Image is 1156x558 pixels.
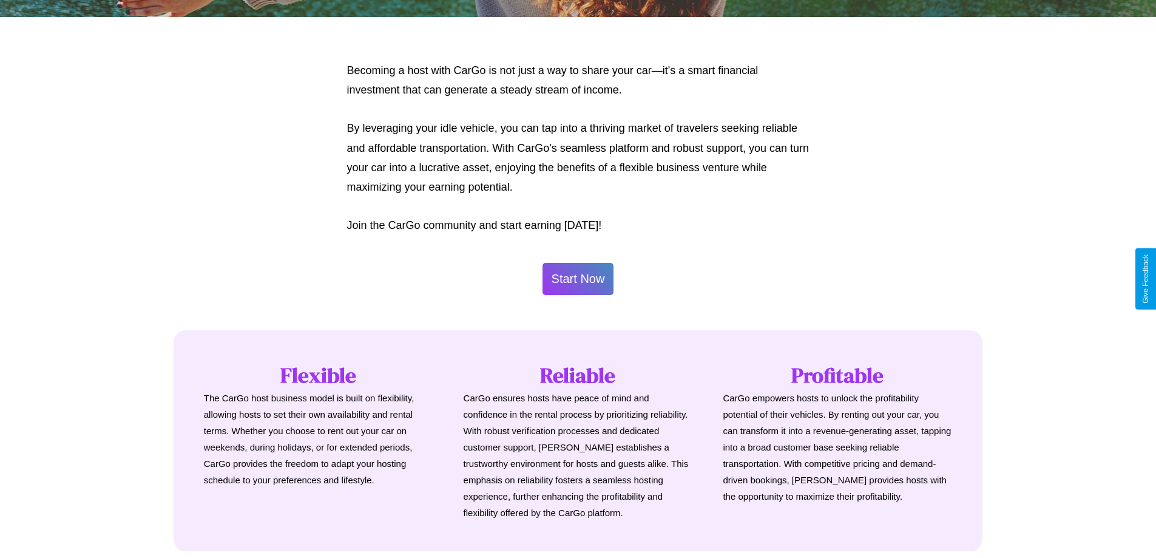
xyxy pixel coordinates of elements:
p: CarGo empowers hosts to unlock the profitability potential of their vehicles. By renting out your... [723,390,952,505]
h1: Profitable [723,361,952,390]
p: The CarGo host business model is built on flexibility, allowing hosts to set their own availabili... [204,390,433,488]
div: Give Feedback [1141,254,1150,304]
p: CarGo ensures hosts have peace of mind and confidence in the rental process by prioritizing relia... [464,390,693,521]
p: Becoming a host with CarGo is not just a way to share your car—it's a smart financial investment ... [347,61,810,100]
p: By leveraging your idle vehicle, you can tap into a thriving market of travelers seeking reliable... [347,118,810,197]
h1: Flexible [204,361,433,390]
h1: Reliable [464,361,693,390]
button: Start Now [543,263,614,295]
p: Join the CarGo community and start earning [DATE]! [347,216,810,235]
